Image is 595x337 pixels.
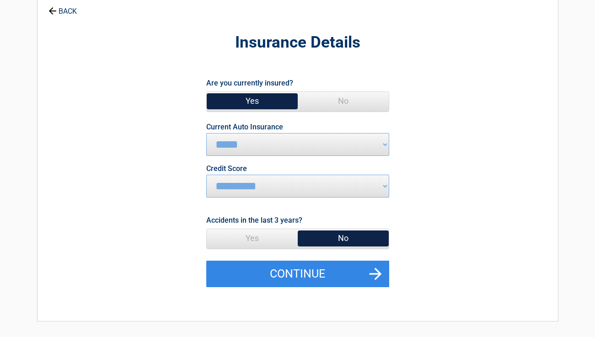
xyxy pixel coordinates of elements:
[298,92,389,110] span: No
[88,32,508,53] h2: Insurance Details
[206,165,247,172] label: Credit Score
[206,123,283,131] label: Current Auto Insurance
[206,261,389,287] button: Continue
[207,92,298,110] span: Yes
[206,77,293,89] label: Are you currently insured?
[206,214,302,226] label: Accidents in the last 3 years?
[298,229,389,247] span: No
[207,229,298,247] span: Yes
